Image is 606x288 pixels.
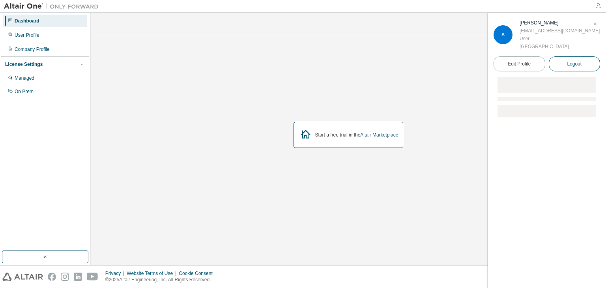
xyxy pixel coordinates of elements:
[520,27,600,35] div: [EMAIL_ADDRESS][DOMAIN_NAME]
[15,18,39,24] div: Dashboard
[15,88,34,95] div: On Prem
[179,270,217,277] div: Cookie Consent
[2,273,43,281] img: altair_logo.svg
[15,46,50,52] div: Company Profile
[520,19,600,27] div: Ajit Kadam
[105,277,217,283] p: © 2025 Altair Engineering, Inc. All Rights Reserved.
[127,270,179,277] div: Website Terms of Use
[5,61,43,67] div: License Settings
[61,273,69,281] img: instagram.svg
[549,56,600,71] button: Logout
[4,2,103,10] img: Altair One
[74,273,82,281] img: linkedin.svg
[360,132,398,138] a: Altair Marketplace
[105,270,127,277] div: Privacy
[494,56,545,71] a: Edit Profile
[520,43,600,50] div: [GEOGRAPHIC_DATA]
[15,75,34,81] div: Managed
[315,132,398,138] div: Start a free trial in the
[567,60,582,68] span: Logout
[501,32,505,37] span: A
[48,273,56,281] img: facebook.svg
[87,273,98,281] img: youtube.svg
[520,35,600,43] div: User
[508,61,531,67] span: Edit Profile
[15,32,39,38] div: User Profile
